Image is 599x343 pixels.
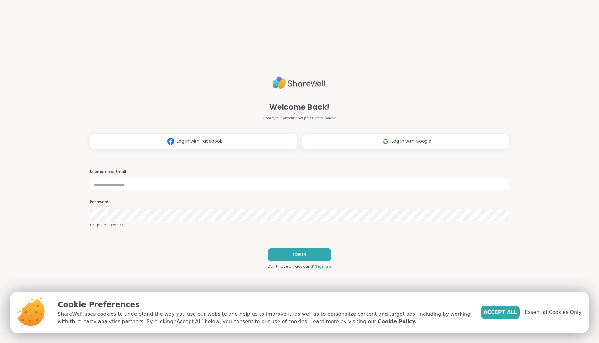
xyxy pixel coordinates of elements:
[263,115,336,121] span: Enter your email and password below
[525,309,581,316] span: Essential Cookies Only
[165,135,177,147] img: ShareWell Logomark
[392,138,431,145] span: Log in with Google
[177,138,222,145] span: Log in with Facebook
[293,252,306,257] span: LOG IN
[273,74,326,92] img: ShareWell Logo
[90,134,297,149] button: Log in with Facebook
[302,134,509,149] button: Log in with Google
[481,306,520,319] button: Accept All
[483,309,517,316] span: Accept All
[268,264,314,269] span: Don't have an account?
[380,135,392,147] img: ShareWell Logomark
[378,318,417,325] a: Cookie Policy.
[58,299,471,310] p: Cookie Preferences
[269,102,329,113] span: Welcome Back!
[90,222,509,228] a: Forgot Password?
[58,310,471,325] p: ShareWell uses cookies to understand the way you use our website and help us to improve it, as we...
[315,264,331,269] a: Sign up
[268,248,331,261] button: LOG IN
[90,169,509,175] h3: Username or Email
[90,199,509,205] h3: Password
